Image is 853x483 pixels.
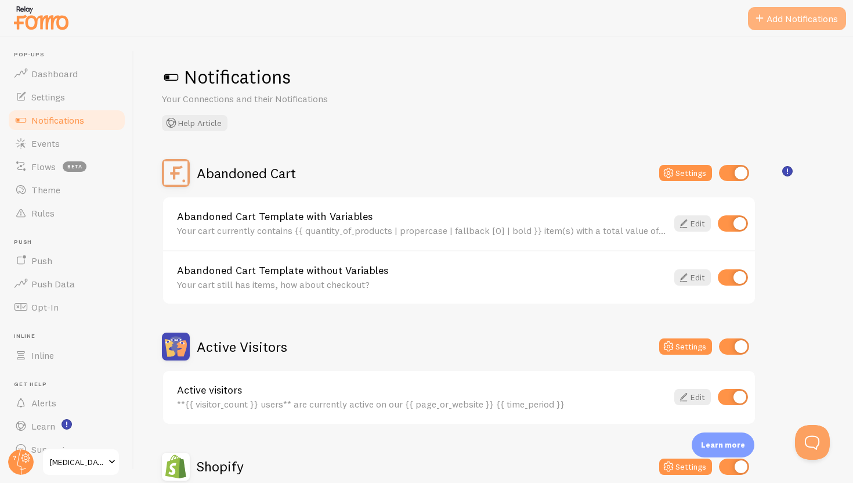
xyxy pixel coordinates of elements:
span: Notifications [31,114,84,126]
a: Edit [674,215,711,232]
span: Push [31,255,52,266]
a: Edit [674,389,711,405]
a: Dashboard [7,62,126,85]
p: Your Connections and their Notifications [162,92,440,106]
p: Learn more [701,439,745,450]
a: Rules [7,201,126,225]
h2: Shopify [197,457,244,475]
span: Settings [31,91,65,103]
a: Events [7,132,126,155]
a: Notifications [7,109,126,132]
span: Pop-ups [14,51,126,59]
div: Your cart still has items, how about checkout? [177,279,667,290]
a: Support [7,438,126,461]
button: Settings [659,338,712,355]
svg: <p>🛍️ For Shopify Users</p><p>To use the <strong>Abandoned Cart with Variables</strong> template,... [782,166,793,176]
button: Help Article [162,115,227,131]
h2: Active Visitors [197,338,287,356]
a: Alerts [7,391,126,414]
a: Settings [7,85,126,109]
a: [MEDICAL_DATA] [42,448,120,476]
a: Active visitors [177,385,667,395]
span: Push Data [31,278,75,290]
button: Settings [659,165,712,181]
a: Opt-In [7,295,126,319]
svg: <p>Watch New Feature Tutorials!</p> [62,419,72,430]
img: fomo-relay-logo-orange.svg [12,3,70,33]
span: Events [31,138,60,149]
img: Abandoned Cart [162,159,190,187]
span: Rules [31,207,55,219]
iframe: Help Scout Beacon - Open [795,425,830,460]
a: Edit [674,269,711,286]
span: Flows [31,161,56,172]
span: Theme [31,184,60,196]
span: [MEDICAL_DATA] [50,455,105,469]
a: Push Data [7,272,126,295]
span: beta [63,161,86,172]
span: Support [31,444,66,455]
span: Push [14,239,126,246]
div: Learn more [692,432,754,457]
a: Abandoned Cart Template without Variables [177,265,667,276]
span: Opt-In [31,301,59,313]
span: Inline [31,349,54,361]
h2: Abandoned Cart [197,164,296,182]
span: Inline [14,333,126,340]
span: Alerts [31,397,56,409]
div: Your cart currently contains {{ quantity_of_products | propercase | fallback [0] | bold }} item(s... [177,225,667,236]
a: Inline [7,344,126,367]
a: Flows beta [7,155,126,178]
div: **{{ visitor_count }} users** are currently active on our {{ page_or_website }} {{ time_period }} [177,399,667,409]
span: Dashboard [31,68,78,80]
img: Active Visitors [162,333,190,361]
img: Shopify [162,453,190,481]
button: Settings [659,459,712,475]
span: Get Help [14,381,126,388]
span: Learn [31,420,55,432]
a: Learn [7,414,126,438]
a: Push [7,249,126,272]
a: Theme [7,178,126,201]
a: Abandoned Cart Template with Variables [177,211,667,222]
h1: Notifications [162,65,825,89]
